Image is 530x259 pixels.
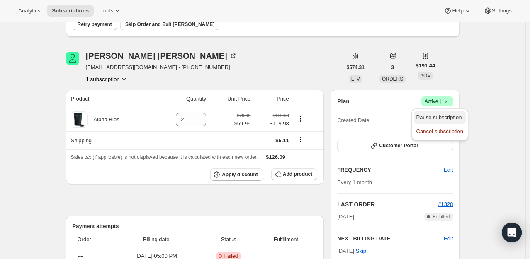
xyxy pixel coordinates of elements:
th: Product [66,90,154,108]
div: Open Intercom Messenger [502,223,522,242]
th: Unit Price [209,90,253,108]
th: Shipping [66,131,154,149]
div: Alpha Bios [88,115,119,124]
span: Subscriptions [52,7,89,14]
span: Settings [492,7,512,14]
span: Status [203,235,255,244]
span: AOV [420,73,430,79]
button: $574.31 [342,62,370,73]
span: $574.31 [347,64,365,71]
span: Sales tax (if applicable) is not displayed because it is calculated with each new order. [71,154,258,160]
th: Price [253,90,291,108]
h2: Payment attempts [73,222,318,230]
span: Help [452,7,463,14]
span: Tools [100,7,113,14]
th: Quantity [153,90,209,108]
span: [DATE] [337,213,354,221]
button: Edit [444,235,453,243]
span: 3 [391,64,394,71]
span: Skip Order and Exit [PERSON_NAME] [125,21,214,28]
span: Pause subscription [416,114,462,120]
span: $126.09 [266,154,285,160]
span: [EMAIL_ADDRESS][DOMAIN_NAME] · [PHONE_NUMBER] [86,63,237,72]
h2: Plan [337,97,350,106]
small: $159.98 [273,113,289,118]
button: Product actions [86,75,128,83]
span: Retry payment [78,21,112,28]
small: $79.99 [237,113,250,118]
span: Active [425,97,450,106]
button: Customer Portal [337,140,453,151]
button: Skip Order and Exit [PERSON_NAME] [120,19,219,30]
span: Fulfillment [260,235,313,244]
h2: LAST ORDER [337,200,438,209]
button: Product actions [294,114,307,123]
th: Order [73,230,113,249]
span: LTV [351,76,360,82]
span: Customer Portal [379,142,418,149]
button: Pause subscription [414,111,466,124]
span: $191.44 [416,62,435,70]
span: Billing date [115,235,198,244]
button: Apply discount [210,168,263,181]
button: Add product [271,168,317,180]
a: #1328 [438,201,453,207]
span: Apply discount [222,171,258,178]
button: #1328 [438,200,453,209]
h2: NEXT BILLING DATE [337,235,444,243]
span: $59.99 [234,120,251,128]
h2: FREQUENCY [337,166,444,174]
span: ORDERS [382,76,403,82]
span: Analytics [18,7,40,14]
button: Settings [479,5,517,17]
span: --- [78,253,83,259]
div: [PERSON_NAME] [PERSON_NAME] [86,52,237,60]
button: 3 [386,62,399,73]
span: Edit [444,166,453,174]
button: Shipping actions [294,135,307,144]
span: $119.98 [255,120,289,128]
button: Retry payment [73,19,117,30]
button: Analytics [13,5,45,17]
span: Cancel subscription [416,128,463,134]
span: $6.11 [275,137,289,144]
span: Loretta Musser [66,52,79,65]
span: Fulfilled [433,213,450,220]
span: Every 1 month [337,179,372,185]
button: Edit [439,163,458,177]
button: Skip [351,245,371,258]
span: Skip [356,247,366,255]
button: Cancel subscription [414,125,466,138]
span: Add product [283,171,312,177]
button: Subscriptions [47,5,94,17]
span: [DATE] · [337,248,366,254]
button: Help [439,5,477,17]
span: | [440,98,441,105]
span: Created Date [337,116,369,125]
button: Tools [95,5,126,17]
